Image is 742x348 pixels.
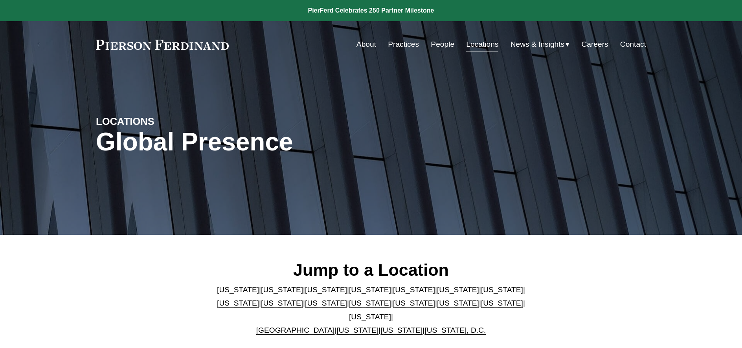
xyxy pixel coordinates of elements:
a: [US_STATE] [437,299,479,307]
a: [GEOGRAPHIC_DATA] [256,326,335,334]
a: [US_STATE] [305,299,347,307]
a: Practices [388,37,419,52]
h4: LOCATIONS [96,115,233,128]
p: | | | | | | | | | | | | | | | | | | [211,283,532,337]
a: [US_STATE], D.C. [424,326,486,334]
a: [US_STATE] [380,326,422,334]
a: Locations [466,37,498,52]
a: [US_STATE] [349,299,391,307]
a: [US_STATE] [305,286,347,294]
a: [US_STATE] [349,313,391,321]
h1: Global Presence [96,128,463,156]
a: [US_STATE] [217,299,259,307]
a: [US_STATE] [393,299,435,307]
a: [US_STATE] [349,286,391,294]
a: Careers [581,37,608,52]
a: [US_STATE] [437,286,479,294]
a: [US_STATE] [481,299,523,307]
a: [US_STATE] [393,286,435,294]
a: folder dropdown [511,37,570,52]
a: Contact [620,37,646,52]
span: News & Insights [511,38,565,51]
a: [US_STATE] [217,286,259,294]
a: [US_STATE] [481,286,523,294]
a: [US_STATE] [261,299,303,307]
a: [US_STATE] [261,286,303,294]
a: About [356,37,376,52]
a: [US_STATE] [336,326,378,334]
h2: Jump to a Location [211,260,532,280]
a: People [431,37,454,52]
